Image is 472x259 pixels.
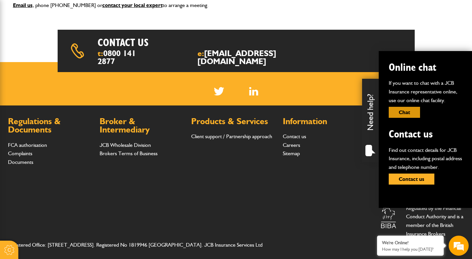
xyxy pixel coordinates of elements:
h2: Broker & Intermediary [100,117,185,134]
a: LinkedIn [249,87,258,95]
input: Enter your last name [9,62,122,76]
h2: Contact us [389,128,462,141]
h2: Contact us [98,36,254,49]
button: Chat [389,107,420,118]
em: Start Chat [91,206,121,215]
a: [EMAIL_ADDRESS][DOMAIN_NAME] [198,48,276,66]
a: Email us [13,2,33,8]
p: If you want to chat with a JCB Insurance representative online, use our online chat facility. [389,79,462,104]
a: Contact us [283,133,306,140]
input: Enter your phone number [9,101,122,116]
a: Documents [8,159,33,165]
a: Brokers Terms of Business [100,150,158,157]
div: We're Online! [382,240,439,246]
div: Chat with us now [35,37,112,46]
button: Contact us [389,174,434,185]
h2: Online chat [389,61,462,74]
div: Need help? [362,79,379,162]
h2: Products & Services [191,117,276,126]
p: Find out contact details for JCB Insurance, including postal address and telephone number. [389,146,462,172]
textarea: Type your message and hit 'Enter' [9,121,122,200]
h2: Regulations & Documents [8,117,93,134]
a: JCB Wholesale Division [100,142,151,148]
a: Careers [283,142,300,148]
img: d_20077148190_company_1631870298795_20077148190 [11,37,28,46]
h2: Information [283,117,368,126]
div: Minimize live chat window [109,3,125,19]
a: Complaints [8,150,32,157]
a: contact your local expert [102,2,163,8]
a: FCA authorisation [8,142,47,148]
p: How may I help you today? [382,247,439,252]
input: Enter your email address [9,81,122,96]
a: Client support / Partnership approach [191,133,272,140]
p: JCB Insurance Services Ltd. is Authorised and Regulated by the Financial Conduct Authority and is... [406,187,464,247]
a: Sitemap [283,150,300,157]
span: t: [98,49,142,65]
img: Linked In [249,87,258,95]
img: Twitter [214,87,224,95]
span: e: [198,49,309,65]
a: 0800 141 2877 [98,48,136,66]
p: , phone [PHONE_NUMBER] or to arrange a meeting. [13,1,459,10]
address: Registered Office: [STREET_ADDRESS]. Registered No 1819946 [GEOGRAPHIC_DATA]. JCB Insurance Servi... [8,241,277,249]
